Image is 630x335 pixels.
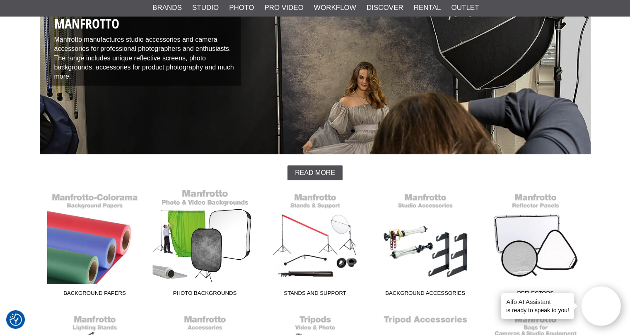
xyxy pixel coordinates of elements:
a: Rental [414,2,441,13]
img: Revisit consent button [10,313,22,326]
a: Reflectors [480,189,591,300]
span: Background papers [40,289,150,300]
div: Manfrotto manufactures studio accessories and camera accessories for professional photographers a... [48,8,241,86]
button: Consent Preferences [10,312,22,327]
a: Stands and Support [260,189,370,300]
span: Read more [295,169,335,177]
span: Stands and Support [260,289,370,300]
span: Photo Backgrounds [150,289,260,300]
a: Brands [152,2,182,13]
a: Outlet [451,2,479,13]
a: Pro Video [264,2,303,13]
span: Background accessories [370,289,480,300]
a: Background accessories [370,189,480,300]
h1: Manfrotto [54,14,235,33]
h4: Aifo AI Assistant [506,297,569,306]
a: Photo [229,2,254,13]
a: Photo Backgrounds [150,189,260,300]
a: Studio [192,2,219,13]
a: Workflow [314,2,356,13]
a: Discover [367,2,403,13]
span: Reflectors [480,289,591,300]
div: is ready to speak to you! [501,293,574,319]
a: Background papers [40,189,150,300]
